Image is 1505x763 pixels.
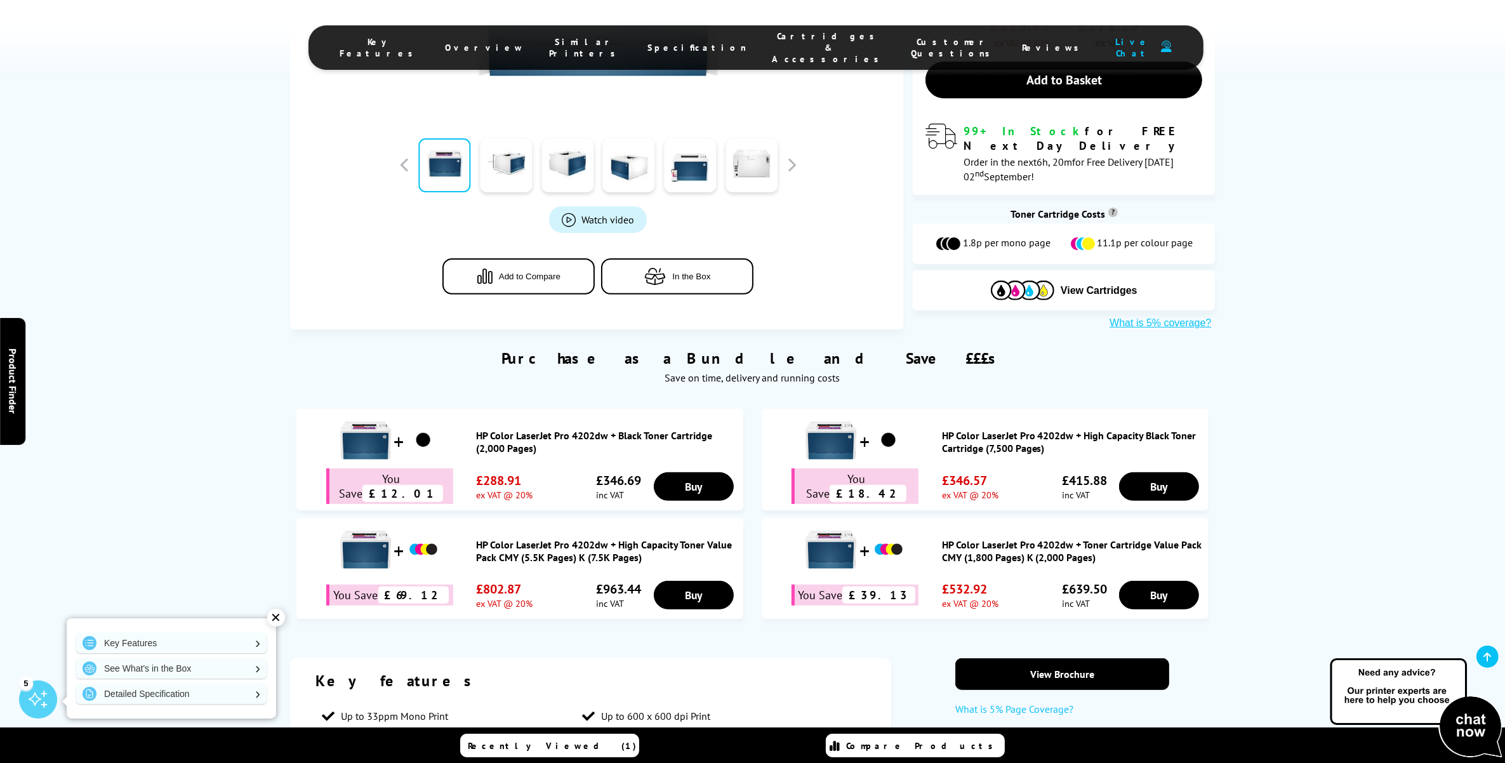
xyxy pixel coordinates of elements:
[460,734,639,757] a: Recently Viewed (1)
[340,524,391,575] img: HP Color LaserJet Pro 4202dw + High Capacity Toner Value Pack CMY (5.5K Pages) K (7.5K Pages)
[942,429,1203,454] a: HP Color LaserJet Pro 4202dw + High Capacity Black Toner Cartridge (7,500 Pages)
[1161,41,1172,53] img: user-headset-duotone.svg
[468,740,637,752] span: Recently Viewed (1)
[601,258,753,295] button: In the Box
[341,710,448,722] span: Up to 33ppm Mono Print
[76,633,267,653] a: Key Features
[306,371,1200,384] div: Save on time, delivery and running costs
[340,36,420,59] span: Key Features
[267,609,285,627] div: ✕
[362,485,443,502] span: £12.01
[847,740,1000,752] span: Compare Products
[975,168,984,179] sup: nd
[942,472,998,489] span: £346.57
[925,124,1202,182] div: modal_delivery
[597,489,642,501] span: inc VAT
[792,468,918,504] div: You Save
[964,124,1085,138] span: 99+ In Stock
[1119,472,1199,501] a: Buy
[326,468,453,504] div: You Save
[942,538,1203,564] a: HP Color LaserJet Pro 4202dw + Toner Cartridge Value Pack CMY (1,800 Pages) K (2,000 Pages)
[925,62,1202,98] a: Add to Basket
[963,236,1051,251] span: 1.8p per mono page
[597,581,642,597] span: £963.44
[922,280,1205,301] button: View Cartridges
[964,124,1202,153] div: for FREE Next Day Delivery
[476,581,533,597] span: £802.87
[1106,317,1215,329] button: What is 5% coverage?
[476,538,737,564] a: HP Color LaserJet Pro 4202dw + High Capacity Toner Value Pack CMY (5.5K Pages) K (7.5K Pages)
[772,30,886,65] span: Cartridges & Accessories
[806,524,856,575] img: HP Color LaserJet Pro 4202dw + Toner Cartridge Value Pack CMY (1,800 Pages) K (2,000 Pages)
[601,710,710,722] span: Up to 600 x 600 dpi Print
[19,676,33,690] div: 5
[942,597,998,609] span: ex VAT @ 20%
[873,425,905,456] img: HP Color LaserJet Pro 4202dw + High Capacity Black Toner Cartridge (7,500 Pages)
[955,703,1169,722] a: What is 5% Page Coverage?
[792,585,918,606] div: You Save
[955,658,1169,690] a: View Brochure
[1023,42,1086,53] span: Reviews
[499,272,560,281] span: Add to Compare
[1119,581,1199,609] a: Buy
[581,213,634,226] span: Watch video
[826,734,1005,757] a: Compare Products
[991,281,1054,300] img: Cartridges
[1108,208,1118,217] sup: Cost per page
[830,485,906,502] span: £18.42
[1037,156,1072,168] span: 6h, 20m
[408,425,439,456] img: HP Color LaserJet Pro 4202dw + Black Toner Cartridge (2,000 Pages)
[913,208,1215,220] div: Toner Cartridge Costs
[1062,472,1107,489] span: £415.88
[326,585,453,606] div: You Save
[1111,36,1155,59] span: Live Chat
[1097,236,1193,251] span: 11.1p per colour page
[476,429,737,454] a: HP Color LaserJet Pro 4202dw + Black Toner Cartridge (2,000 Pages)
[340,415,391,466] img: HP Color LaserJet Pro 4202dw + Black Toner Cartridge (2,000 Pages)
[964,156,1174,183] span: Order in the next for Free Delivery [DATE] 02 September!
[6,349,19,415] span: Product Finder
[597,472,642,489] span: £346.69
[806,415,856,466] img: HP Color LaserJet Pro 4202dw + High Capacity Black Toner Cartridge (7,500 Pages)
[597,597,642,609] span: inc VAT
[476,472,533,489] span: £288.91
[1062,597,1107,609] span: inc VAT
[648,42,747,53] span: Specification
[290,329,1216,390] div: Purchase as a Bundle and Save £££s
[842,587,915,604] span: £39.13
[1062,581,1107,597] span: £639.50
[654,581,734,609] a: Buy
[550,36,623,59] span: Similar Printers
[315,671,866,691] div: Key features
[654,472,734,501] a: Buy
[476,597,533,609] span: ex VAT @ 20%
[942,581,998,597] span: £532.92
[873,534,905,566] img: HP Color LaserJet Pro 4202dw + Toner Cartridge Value Pack CMY (1,800 Pages) K (2,000 Pages)
[378,587,449,604] span: £69.12
[549,206,647,233] a: Product_All_Videos
[476,489,533,501] span: ex VAT @ 20%
[912,36,997,59] span: Customer Questions
[942,489,998,501] span: ex VAT @ 20%
[446,42,524,53] span: Overview
[672,272,710,281] span: In the Box
[442,258,595,295] button: Add to Compare
[76,658,267,679] a: See What's in the Box
[1061,285,1137,296] span: View Cartridges
[408,534,439,566] img: HP Color LaserJet Pro 4202dw + High Capacity Toner Value Pack CMY (5.5K Pages) K (7.5K Pages)
[1327,656,1505,760] img: Open Live Chat window
[76,684,267,704] a: Detailed Specification
[1062,489,1107,501] span: inc VAT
